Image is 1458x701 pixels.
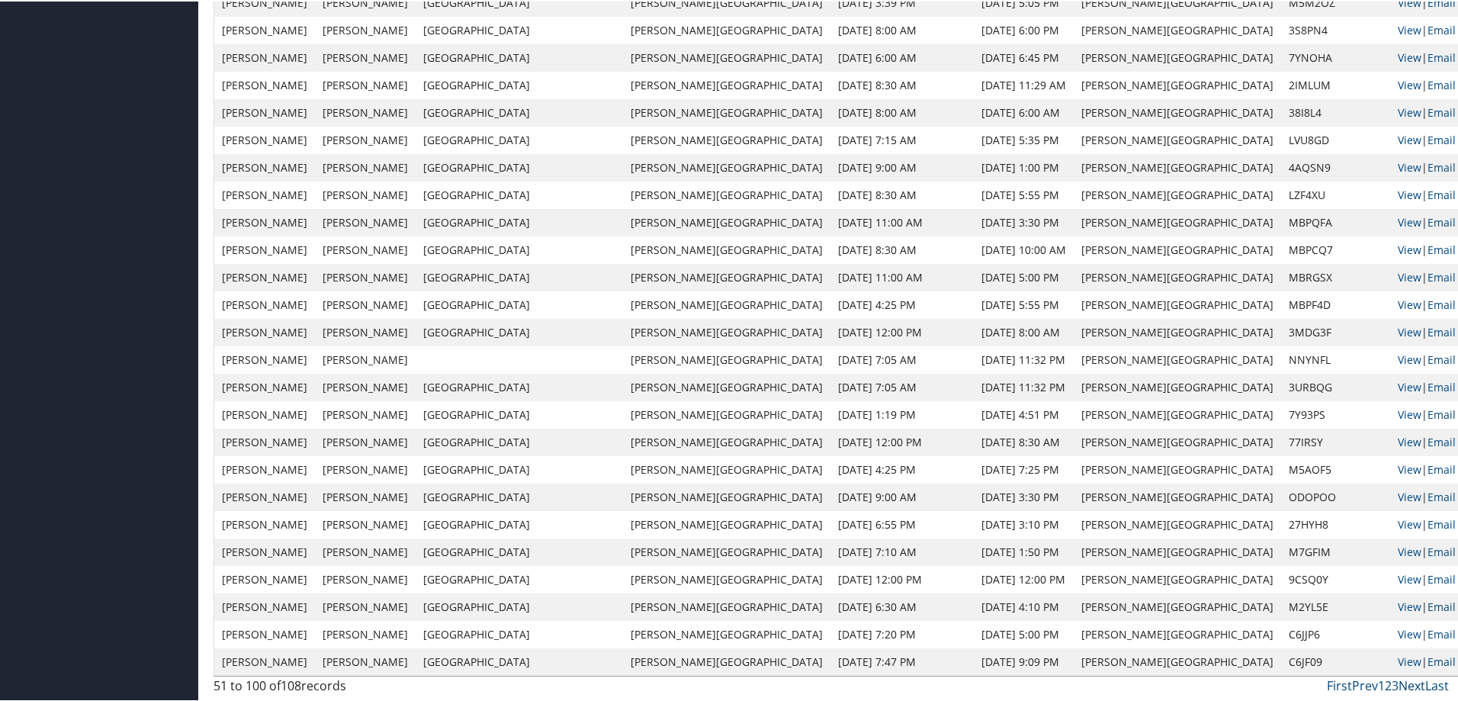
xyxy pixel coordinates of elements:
[1074,317,1281,345] td: [PERSON_NAME][GEOGRAPHIC_DATA]
[830,98,974,125] td: [DATE] 8:00 AM
[623,15,830,43] td: [PERSON_NAME][GEOGRAPHIC_DATA]
[974,592,1074,619] td: [DATE] 4:10 PM
[1281,207,1390,235] td: MBPQFA
[623,564,830,592] td: [PERSON_NAME][GEOGRAPHIC_DATA]
[1398,433,1421,448] a: View
[623,235,830,262] td: [PERSON_NAME][GEOGRAPHIC_DATA]
[974,290,1074,317] td: [DATE] 5:55 PM
[1074,290,1281,317] td: [PERSON_NAME][GEOGRAPHIC_DATA]
[830,70,974,98] td: [DATE] 8:30 AM
[1074,43,1281,70] td: [PERSON_NAME][GEOGRAPHIC_DATA]
[623,153,830,180] td: [PERSON_NAME][GEOGRAPHIC_DATA]
[214,290,315,317] td: [PERSON_NAME]
[830,372,974,400] td: [DATE] 7:05 AM
[830,482,974,510] td: [DATE] 9:00 AM
[830,262,974,290] td: [DATE] 11:00 AM
[214,372,315,400] td: [PERSON_NAME]
[1398,21,1421,36] a: View
[214,537,315,564] td: [PERSON_NAME]
[623,592,830,619] td: [PERSON_NAME][GEOGRAPHIC_DATA]
[214,647,315,674] td: [PERSON_NAME]
[1281,43,1390,70] td: 7YNOHA
[974,15,1074,43] td: [DATE] 6:00 PM
[1281,619,1390,647] td: C6JJP6
[1427,516,1456,530] a: Email
[623,619,830,647] td: [PERSON_NAME][GEOGRAPHIC_DATA]
[416,290,623,317] td: [GEOGRAPHIC_DATA]
[214,70,315,98] td: [PERSON_NAME]
[830,15,974,43] td: [DATE] 8:00 AM
[1427,598,1456,613] a: Email
[1398,543,1421,558] a: View
[1427,49,1456,63] a: Email
[1281,125,1390,153] td: LVU8GD
[1398,214,1421,228] a: View
[315,317,416,345] td: [PERSON_NAME]
[974,207,1074,235] td: [DATE] 3:30 PM
[416,427,623,455] td: [GEOGRAPHIC_DATA]
[315,98,416,125] td: [PERSON_NAME]
[315,290,416,317] td: [PERSON_NAME]
[1074,400,1281,427] td: [PERSON_NAME][GEOGRAPHIC_DATA]
[830,43,974,70] td: [DATE] 6:00 AM
[830,235,974,262] td: [DATE] 8:30 AM
[214,482,315,510] td: [PERSON_NAME]
[1074,262,1281,290] td: [PERSON_NAME][GEOGRAPHIC_DATA]
[623,510,830,537] td: [PERSON_NAME][GEOGRAPHIC_DATA]
[1074,125,1281,153] td: [PERSON_NAME][GEOGRAPHIC_DATA]
[1074,180,1281,207] td: [PERSON_NAME][GEOGRAPHIC_DATA]
[623,290,830,317] td: [PERSON_NAME][GEOGRAPHIC_DATA]
[1427,323,1456,338] a: Email
[416,207,623,235] td: [GEOGRAPHIC_DATA]
[214,317,315,345] td: [PERSON_NAME]
[315,43,416,70] td: [PERSON_NAME]
[214,455,315,482] td: [PERSON_NAME]
[1427,159,1456,173] a: Email
[315,482,416,510] td: [PERSON_NAME]
[315,235,416,262] td: [PERSON_NAME]
[974,482,1074,510] td: [DATE] 3:30 PM
[974,345,1074,372] td: [DATE] 11:32 PM
[830,345,974,372] td: [DATE] 7:05 AM
[974,317,1074,345] td: [DATE] 8:00 AM
[1425,676,1449,693] a: Last
[974,510,1074,537] td: [DATE] 3:10 PM
[416,510,623,537] td: [GEOGRAPHIC_DATA]
[214,153,315,180] td: [PERSON_NAME]
[416,153,623,180] td: [GEOGRAPHIC_DATA]
[1074,427,1281,455] td: [PERSON_NAME][GEOGRAPHIC_DATA]
[1427,296,1456,310] a: Email
[214,592,315,619] td: [PERSON_NAME]
[1398,625,1421,640] a: View
[1074,372,1281,400] td: [PERSON_NAME][GEOGRAPHIC_DATA]
[1398,488,1421,503] a: View
[1281,262,1390,290] td: MBRGSX
[1427,488,1456,503] a: Email
[1398,378,1421,393] a: View
[1398,351,1421,365] a: View
[623,180,830,207] td: [PERSON_NAME][GEOGRAPHIC_DATA]
[1427,461,1456,475] a: Email
[623,317,830,345] td: [PERSON_NAME][GEOGRAPHIC_DATA]
[1074,537,1281,564] td: [PERSON_NAME][GEOGRAPHIC_DATA]
[1281,564,1390,592] td: 9CSQ0Y
[830,619,974,647] td: [DATE] 7:20 PM
[1281,427,1390,455] td: 77IRSY
[416,125,623,153] td: [GEOGRAPHIC_DATA]
[1398,269,1421,283] a: View
[315,592,416,619] td: [PERSON_NAME]
[1281,455,1390,482] td: M5AOF5
[974,537,1074,564] td: [DATE] 1:50 PM
[1074,345,1281,372] td: [PERSON_NAME][GEOGRAPHIC_DATA]
[315,372,416,400] td: [PERSON_NAME]
[315,153,416,180] td: [PERSON_NAME]
[1398,186,1421,201] a: View
[974,153,1074,180] td: [DATE] 1:00 PM
[1427,76,1456,91] a: Email
[1281,235,1390,262] td: MBPCQ7
[1327,676,1352,693] a: First
[623,43,830,70] td: [PERSON_NAME][GEOGRAPHIC_DATA]
[1074,98,1281,125] td: [PERSON_NAME][GEOGRAPHIC_DATA]
[416,98,623,125] td: [GEOGRAPHIC_DATA]
[623,70,830,98] td: [PERSON_NAME][GEOGRAPHIC_DATA]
